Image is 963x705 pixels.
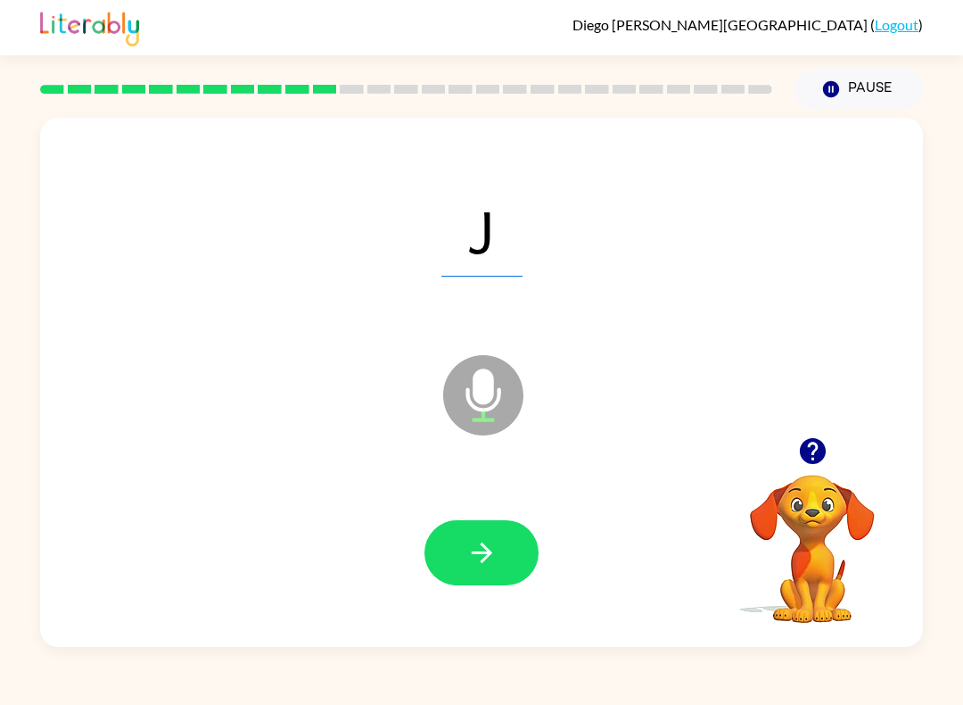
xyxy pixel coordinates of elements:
[40,7,139,46] img: Literably
[572,16,923,33] div: ( )
[723,447,901,626] video: Your browser must support playing .mp4 files to use Literably. Please try using another browser.
[572,16,870,33] span: Diego [PERSON_NAME][GEOGRAPHIC_DATA]
[794,69,923,110] button: Pause
[441,184,523,277] span: J
[875,16,918,33] a: Logout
